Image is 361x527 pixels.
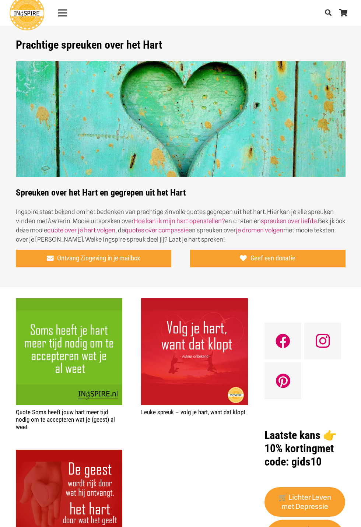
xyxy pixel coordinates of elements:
[16,207,346,244] p: Ingspire staat bekend om het bedenken van prachtige zinvolle quotes gegrepen uit het hart. Hier k...
[53,4,72,22] a: Menu
[264,429,345,468] h1: met code: gids10
[125,226,189,234] a: quotes over compassie
[141,299,248,306] a: Leuke spreuk – volg je hart, want dat klopt
[16,298,123,405] img: Quote: Soms heeft jouw hart meer tijd nodig om te accepteren wat je (geest) al weet
[16,38,346,52] h1: Prachtige spreuken over het Hart
[16,61,346,198] strong: Spreuken over het Hart en gegrepen uit het Hart
[16,408,115,431] a: Quote Soms heeft jouw hart meer tijd nodig om te accepteren wat je (geest) al weet
[48,217,59,225] em: hart
[16,250,171,267] a: Ontvang Zingeving in je mailbox
[264,429,337,455] strong: Laatste kans 👉 10% korting
[264,362,301,399] a: Pinterest
[250,254,295,262] span: Geef een donatie
[57,254,140,262] span: Ontvang Zingeving in je mailbox
[16,61,346,177] img: Mooie woorden over het Hart - www.ingspire.nl
[141,408,245,416] a: Leuke spreuk – volg je hart, want dat klopt
[236,226,283,234] a: je dromen volgen
[47,226,115,234] a: quote over je hart volgen
[321,4,336,22] a: Zoeken
[264,487,345,517] a: 🛒 Lichter Leven met Depressie
[264,323,301,359] a: Facebook
[304,323,341,359] a: Instagram
[141,298,248,405] img: Leuke spreuk: volg je hart, want dat klopt
[16,450,123,458] a: Spreuk – De geest wordt rijk door wat hij ontvangt, het hart door wat het geeft
[134,217,225,225] a: Hoe kan ik mijn hart openstellen?
[261,217,318,225] a: spreuken over liefde.
[278,493,331,511] strong: 🛒 Lichter Leven met Depressie
[190,250,346,267] a: Geef een donatie
[16,299,123,306] a: Quote Soms heeft jouw hart meer tijd nodig om te accepteren wat je (geest) al weet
